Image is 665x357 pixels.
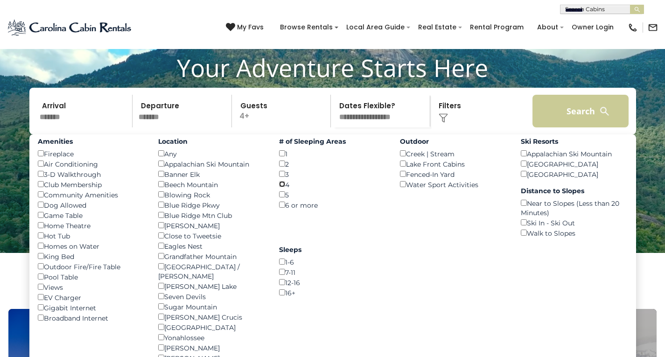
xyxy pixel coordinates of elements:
button: Search [532,95,629,127]
div: 1 [279,148,386,159]
div: Appalachian Ski Mountain [158,159,265,169]
h3: Select Your Destination [7,276,658,309]
div: Near to Slopes (Less than 20 Minutes) [521,198,628,217]
div: EV Charger [38,292,145,302]
div: Game Table [38,210,145,220]
div: [PERSON_NAME] Crucis [158,312,265,322]
div: Community Amenities [38,189,145,200]
div: Homes on Water [38,241,145,251]
a: My Favs [226,22,266,33]
div: 4 [279,179,386,189]
div: Walk to Slopes [521,228,628,238]
div: Yonahlossee [158,332,265,343]
div: [GEOGRAPHIC_DATA] [521,159,628,169]
div: Blue Ridge Pkwy [158,200,265,210]
div: [PERSON_NAME] Lake [158,281,265,291]
div: 1-6 [279,257,386,267]
div: Lake Front Cabins [400,159,507,169]
a: Local Area Guide [342,20,409,35]
div: Sugar Mountain [158,301,265,312]
label: Sleeps [279,245,386,254]
div: Views [38,282,145,292]
img: search-regular-white.png [599,105,610,117]
span: My Favs [237,22,264,32]
label: Ski Resorts [521,137,628,146]
a: Browse Rentals [275,20,337,35]
div: Home Theatre [38,220,145,231]
div: Seven Devils [158,291,265,301]
div: Blue Ridge Mtn Club [158,210,265,220]
div: Club Membership [38,179,145,189]
div: Creek | Stream [400,148,507,159]
div: King Bed [38,251,145,261]
div: 5 [279,189,386,200]
label: Outdoor [400,137,507,146]
div: Air Conditioning [38,159,145,169]
div: [GEOGRAPHIC_DATA] [521,169,628,179]
div: [GEOGRAPHIC_DATA] [158,322,265,332]
div: Outdoor Fire/Fire Table [38,261,145,272]
p: 4+ [235,95,331,127]
div: Beech Mountain [158,179,265,189]
div: [PERSON_NAME] [158,220,265,231]
div: 7-11 [279,267,386,277]
a: Real Estate [413,20,461,35]
div: Grandfather Mountain [158,251,265,261]
div: Fireplace [38,148,145,159]
div: [PERSON_NAME] [158,343,265,353]
div: Dog Allowed [38,200,145,210]
div: Broadband Internet [38,313,145,323]
div: Close to Tweetsie [158,231,265,241]
div: Hot Tub [38,231,145,241]
div: Water Sport Activities [400,179,507,189]
div: 2 [279,159,386,169]
h1: Your Adventure Starts Here [7,53,658,82]
img: Blue-2.png [7,18,133,37]
a: About [532,20,563,35]
div: Blowing Rock [158,189,265,200]
label: Distance to Slopes [521,186,628,196]
div: Fenced-In Yard [400,169,507,179]
div: Eagles Nest [158,241,265,251]
div: 6 or more [279,200,386,210]
div: Banner Elk [158,169,265,179]
div: Any [158,148,265,159]
div: Appalachian Ski Mountain [521,148,628,159]
a: Rental Program [465,20,528,35]
div: Gigabit Internet [38,302,145,313]
div: Ski In - Ski Out [521,217,628,228]
div: [GEOGRAPHIC_DATA] / [PERSON_NAME] [158,261,265,281]
img: phone-regular-black.png [628,22,638,33]
a: Owner Login [567,20,618,35]
label: Amenities [38,137,145,146]
div: 12-16 [279,277,386,287]
img: filter--v1.png [439,113,448,123]
label: Location [158,137,265,146]
div: 16+ [279,287,386,298]
div: 3 [279,169,386,179]
label: # of Sleeping Areas [279,137,386,146]
div: Pool Table [38,272,145,282]
img: mail-regular-black.png [648,22,658,33]
div: 3-D Walkthrough [38,169,145,179]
